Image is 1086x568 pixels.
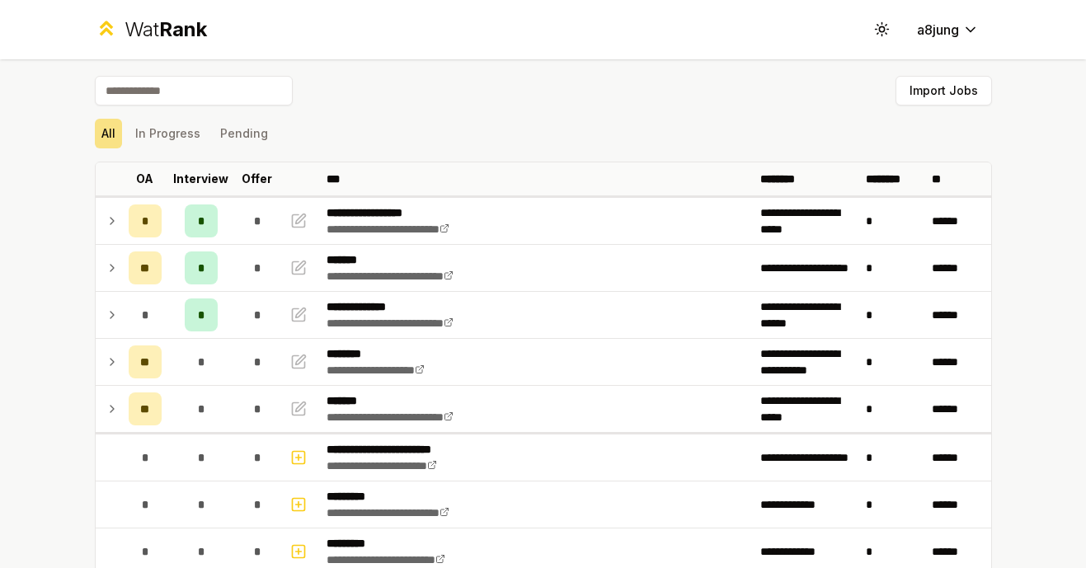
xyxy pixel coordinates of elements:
p: Interview [173,171,228,187]
button: In Progress [129,119,207,148]
p: Offer [242,171,272,187]
p: OA [136,171,153,187]
button: Import Jobs [896,76,992,106]
a: WatRank [95,16,208,43]
button: Pending [214,119,275,148]
span: Rank [159,17,207,41]
button: a8jung [904,15,992,45]
span: a8jung [917,20,959,40]
button: All [95,119,122,148]
div: Wat [125,16,207,43]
